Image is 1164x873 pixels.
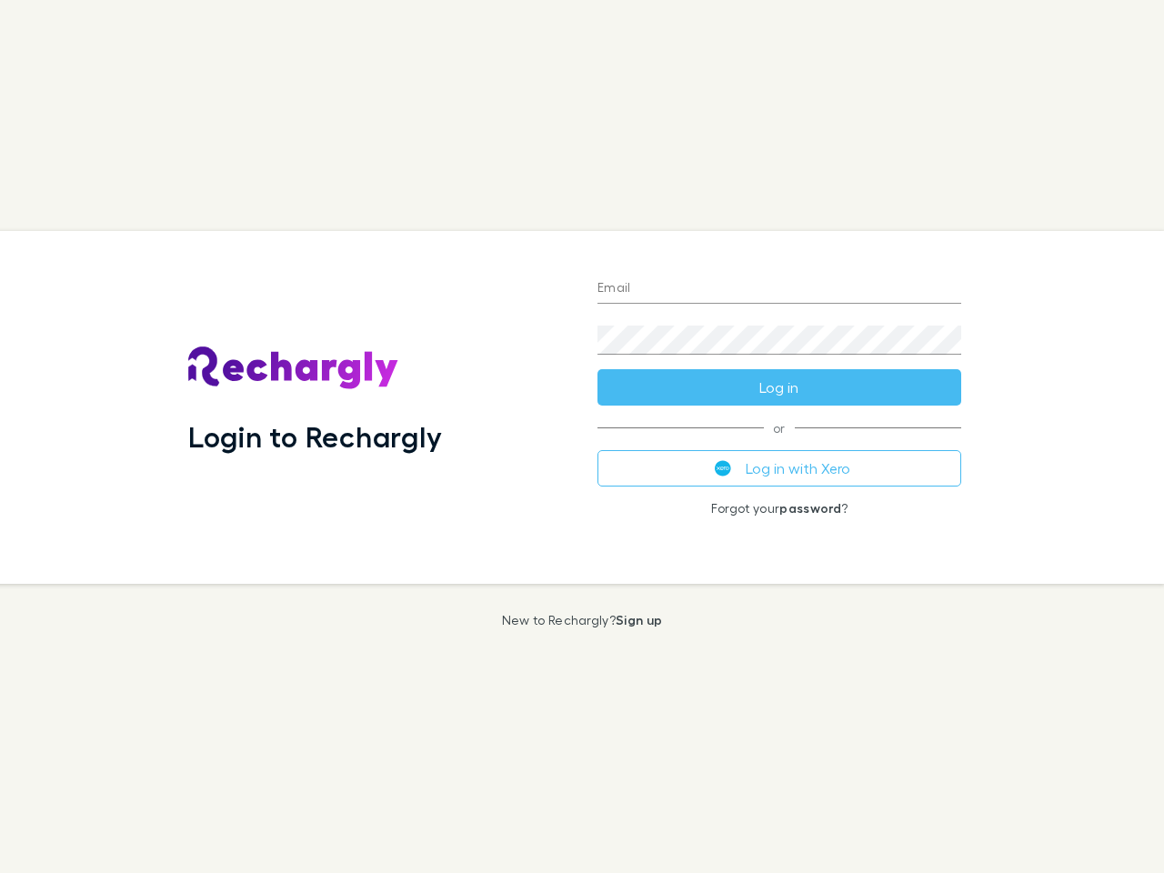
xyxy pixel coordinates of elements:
a: password [779,500,841,516]
h1: Login to Rechargly [188,419,442,454]
img: Rechargly's Logo [188,346,399,390]
span: or [597,427,961,428]
a: Sign up [616,612,662,627]
button: Log in [597,369,961,406]
img: Xero's logo [715,460,731,477]
button: Log in with Xero [597,450,961,487]
p: New to Rechargly? [502,613,663,627]
p: Forgot your ? [597,501,961,516]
